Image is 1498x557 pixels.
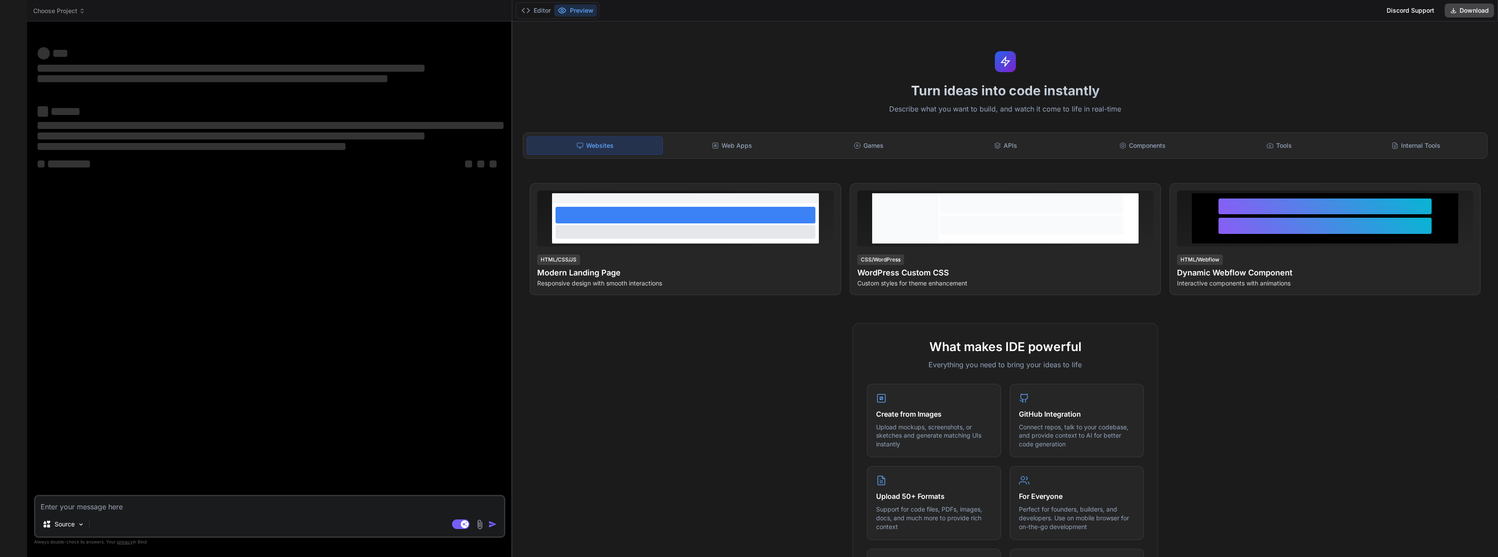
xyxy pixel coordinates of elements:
p: Support for code files, PDFs, images, docs, and much more to provide rich context [876,505,992,531]
div: APIs [938,136,1073,155]
h4: Modern Landing Page [537,267,833,279]
img: icon [488,520,497,529]
p: Source [55,520,75,529]
div: HTML/Webflow [1177,254,1223,265]
button: Editor [518,4,554,17]
p: Connect repos, talk to your codebase, and provide context to AI for better code generation [1019,423,1135,449]
div: Components [1075,136,1210,155]
span: ‌ [465,160,472,167]
div: CSS/WordPress [857,254,904,265]
h4: For Everyone [1019,491,1135,501]
span: ‌ [53,50,67,57]
h4: Create from Images [876,409,992,419]
p: Describe what you want to build, and watch it come to life in real-time [518,104,1493,115]
div: HTML/CSS/JS [537,254,580,265]
h4: Dynamic Webflow Component [1177,267,1473,279]
span: ‌ [38,47,50,59]
p: Everything you need to bring your ideas to life [867,359,1144,370]
h4: WordPress Custom CSS [857,267,1153,279]
span: ‌ [38,143,345,150]
p: Upload mockups, screenshots, or sketches and generate matching UIs instantly [876,423,992,449]
span: ‌ [490,160,497,167]
div: Discord Support [1381,3,1439,17]
img: Pick Models [77,521,85,528]
h4: Upload 50+ Formats [876,491,992,501]
span: ‌ [38,106,48,117]
div: Websites [527,136,663,155]
p: Always double-check its answers. Your in Bind [34,538,505,546]
span: ‌ [38,132,425,139]
p: Perfect for founders, builders, and developers. Use on mobile browser for on-the-go development [1019,505,1135,531]
p: Responsive design with smooth interactions [537,279,833,288]
span: ‌ [38,160,45,167]
span: ‌ [52,108,79,115]
button: Download [1445,3,1494,17]
span: ‌ [38,122,504,129]
button: Preview [554,4,597,17]
span: ‌ [48,160,90,167]
h1: Turn ideas into code instantly [518,83,1493,98]
div: Games [801,136,936,155]
img: attachment [475,519,485,529]
span: Choose Project [33,7,85,15]
span: ‌ [38,65,425,72]
p: Custom styles for theme enhancement [857,279,1153,288]
span: ‌ [477,160,484,167]
p: Interactive components with animations [1177,279,1473,288]
span: privacy [117,539,133,544]
h4: GitHub Integration [1019,409,1135,419]
div: Web Apps [665,136,800,155]
div: Tools [1212,136,1347,155]
h2: What makes IDE powerful [867,338,1144,356]
div: Internal Tools [1349,136,1484,155]
span: ‌ [38,75,387,82]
